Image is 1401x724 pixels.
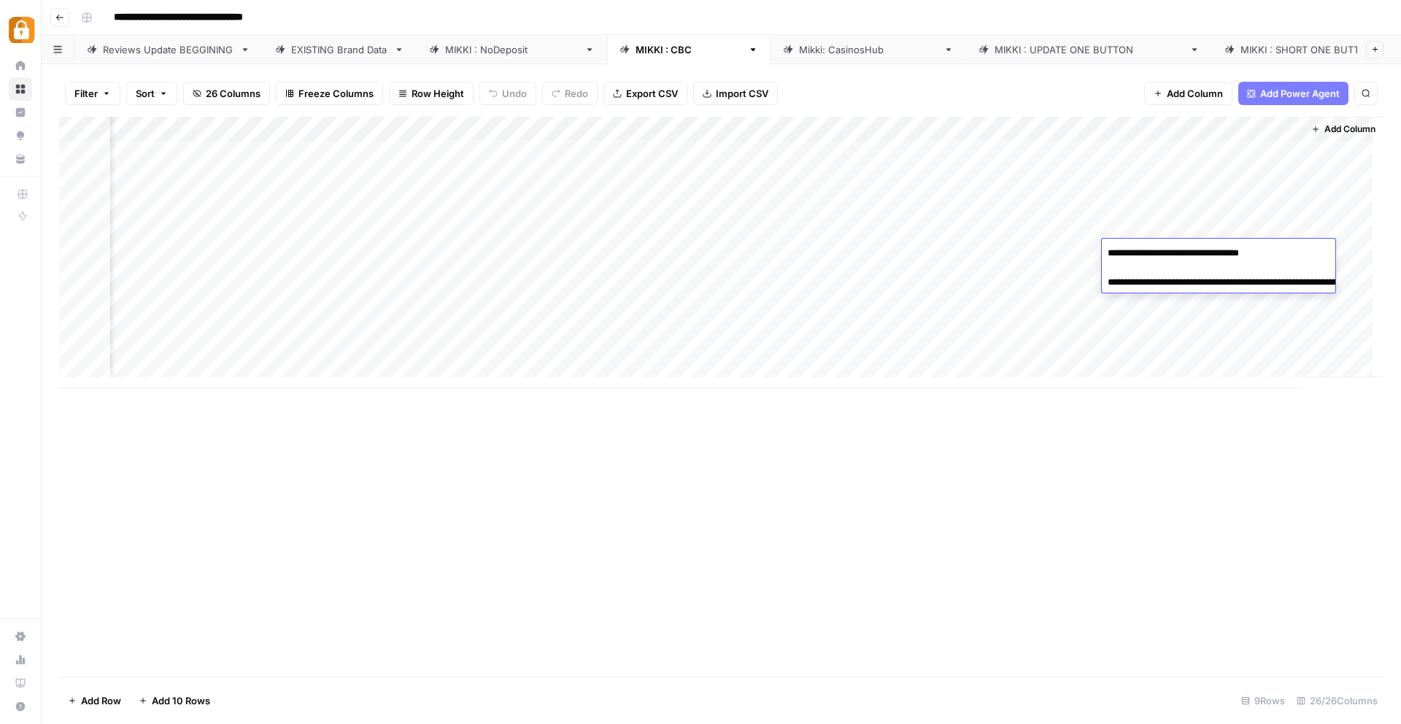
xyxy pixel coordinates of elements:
a: [PERSON_NAME] : UPDATE ONE BUTTON [966,35,1212,64]
a: EXISTING Brand Data [263,35,417,64]
button: Row Height [389,82,474,105]
a: [PERSON_NAME] : NoDeposit [417,35,607,64]
a: Browse [9,77,32,101]
a: Usage [9,648,32,671]
button: Add 10 Rows [130,689,219,712]
textarea: To enrich screen reader interactions, please activate Accessibility in Grammarly extension settings [1102,243,1394,307]
button: Export CSV [603,82,687,105]
a: [PERSON_NAME]: CasinosHub [771,35,966,64]
button: Filter [65,82,120,105]
a: Settings [9,625,32,648]
div: Reviews Update BEGGINING [103,42,234,57]
span: 26 Columns [206,86,260,101]
div: EXISTING Brand Data [291,42,388,57]
a: Opportunities [9,124,32,147]
span: Sort [136,86,155,101]
button: Help + Support [9,695,32,718]
button: Add Power Agent [1238,82,1348,105]
a: Insights [9,101,32,124]
a: Reviews Update BEGGINING [74,35,263,64]
span: Add Row [81,693,121,708]
span: Export CSV [626,86,678,101]
span: Redo [565,86,588,101]
span: Filter [74,86,98,101]
button: Undo [479,82,536,105]
button: Sort [126,82,177,105]
a: Home [9,54,32,77]
span: Row Height [412,86,464,101]
div: 26/26 Columns [1291,689,1383,712]
button: Freeze Columns [276,82,383,105]
a: [PERSON_NAME] : CBC [607,35,771,64]
span: Add Column [1167,86,1223,101]
div: [PERSON_NAME] : UPDATE ONE BUTTON [995,42,1184,57]
div: 9 Rows [1235,689,1291,712]
span: Add Power Agent [1260,86,1340,101]
button: Import CSV [693,82,778,105]
button: Add Column [1144,82,1232,105]
span: Undo [502,86,527,101]
span: Add Column [1324,123,1375,136]
button: Workspace: Adzz [9,12,32,48]
button: Add Row [59,689,130,712]
span: Add 10 Rows [152,693,210,708]
a: Learning Hub [9,671,32,695]
div: [PERSON_NAME]: CasinosHub [799,42,938,57]
button: 26 Columns [183,82,270,105]
button: Redo [542,82,598,105]
span: Freeze Columns [298,86,374,101]
button: Add Column [1305,120,1381,139]
span: Import CSV [716,86,768,101]
div: [PERSON_NAME] : CBC [636,42,742,57]
a: Your Data [9,147,32,171]
div: [PERSON_NAME] : NoDeposit [445,42,579,57]
img: Adzz Logo [9,17,35,43]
